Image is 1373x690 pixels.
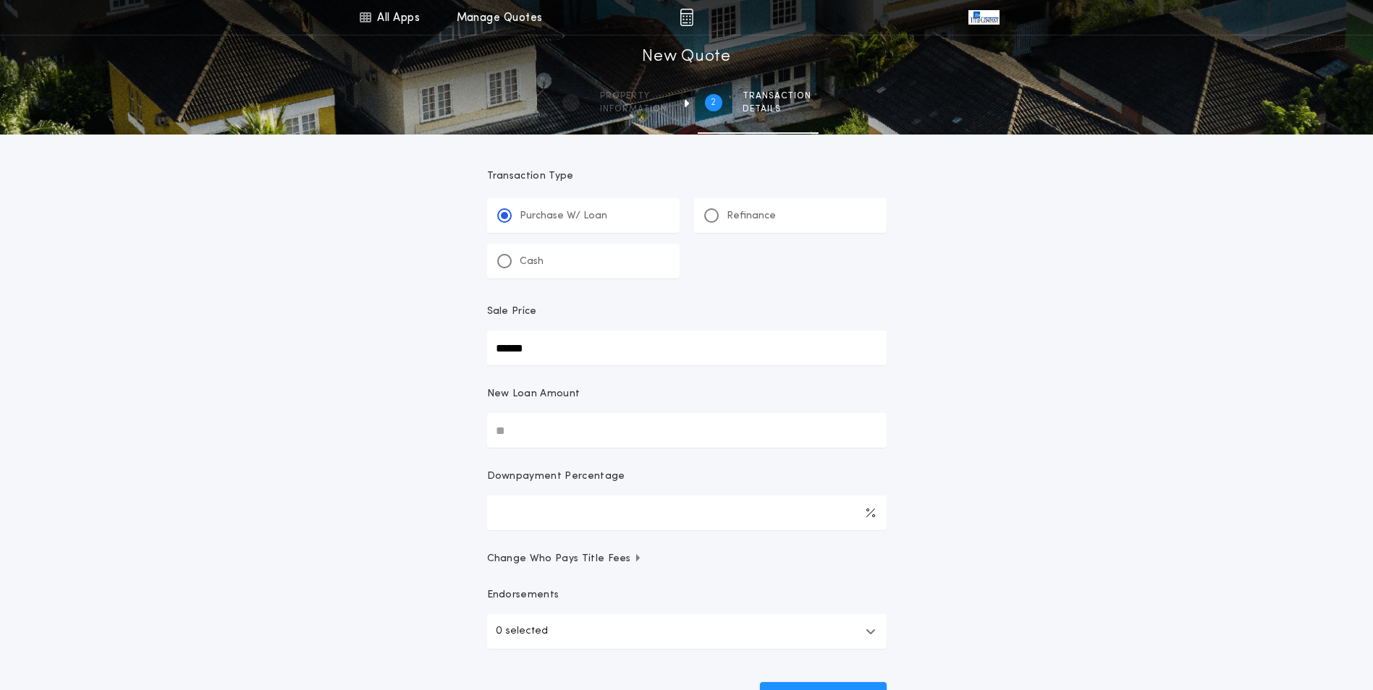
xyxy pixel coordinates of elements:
p: Purchase W/ Loan [520,209,607,223]
p: Transaction Type [487,169,887,184]
input: Sale Price [487,331,887,365]
span: Transaction [743,90,811,102]
p: Endorsements [487,588,887,602]
h1: New Quote [642,46,730,69]
p: 0 selected [496,623,548,640]
p: Downpayment Percentage [487,469,625,484]
span: Property [600,90,667,102]
input: Downpayment Percentage [487,495,887,530]
button: Change Who Pays Title Fees [487,552,887,566]
p: Sale Price [487,304,537,319]
img: vs-icon [968,10,999,25]
input: New Loan Amount [487,413,887,448]
span: information [600,103,667,115]
p: Cash [520,255,544,269]
p: New Loan Amount [487,387,580,401]
span: details [743,103,811,115]
img: img [680,9,693,26]
p: Refinance [727,209,776,223]
h2: 2 [711,97,716,108]
button: 0 selected [487,614,887,649]
span: Change Who Pays Title Fees [487,552,643,566]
